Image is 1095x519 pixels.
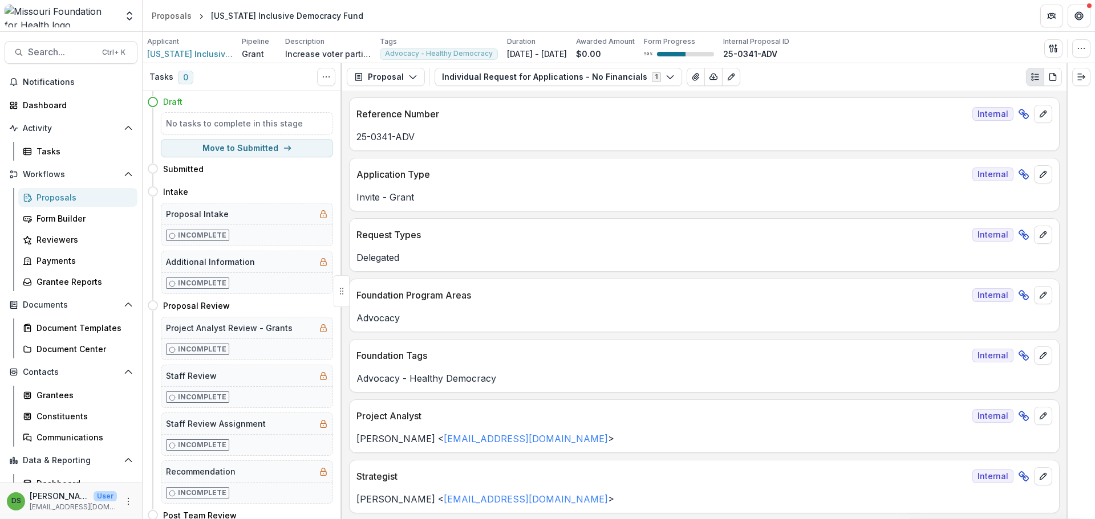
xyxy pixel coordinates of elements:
button: edit [1034,105,1052,123]
a: Document Templates [18,318,137,337]
p: Strategist [356,469,968,483]
p: Applicant [147,36,179,47]
a: Grantees [18,386,137,404]
p: Grant [242,48,264,60]
h5: Additional Information [166,256,255,268]
p: Incomplete [178,488,226,498]
p: Form Progress [644,36,695,47]
span: Internal [972,469,1013,483]
h5: Proposal Intake [166,208,229,220]
a: Tasks [18,142,137,161]
span: 0 [178,71,193,84]
div: [US_STATE] Inclusive Democracy Fund [211,10,363,22]
button: View Attached Files [687,68,705,86]
div: Constituents [36,410,128,422]
button: Open Data & Reporting [5,451,137,469]
p: Internal Proposal ID [723,36,789,47]
h5: Recommendation [166,465,236,477]
a: [EMAIL_ADDRESS][DOMAIN_NAME] [444,493,608,505]
div: Proposals [152,10,192,22]
p: Reference Number [356,107,968,121]
h5: Project Analyst Review - Grants [166,322,293,334]
h5: No tasks to complete in this stage [166,117,328,129]
button: More [121,495,135,508]
div: Dashboard [23,99,128,111]
h4: Intake [163,186,188,198]
span: Notifications [23,77,133,87]
p: Awarded Amount [576,36,635,47]
a: Dashboard [5,96,137,115]
button: Open Contacts [5,363,137,381]
h5: Staff Review [166,370,217,382]
span: Search... [28,47,95,58]
span: Activity [23,124,119,133]
button: Individual Request for Applications - No Financials1 [435,68,682,86]
p: Pipeline [242,36,269,47]
span: Documents [23,300,119,310]
a: Constituents [18,407,137,426]
p: Advocacy - Healthy Democracy [356,371,1052,385]
button: Edit as form [722,68,740,86]
p: Delegated [356,251,1052,264]
span: Internal [972,349,1013,362]
p: Advocacy [356,311,1052,325]
button: Toggle View Cancelled Tasks [317,68,335,86]
p: Foundation Tags [356,349,968,362]
button: Expand right [1072,68,1090,86]
a: Grantee Reports [18,272,137,291]
p: Invite - Grant [356,190,1052,204]
button: edit [1034,467,1052,485]
p: Request Types [356,228,968,242]
a: Communications [18,428,137,447]
button: edit [1034,346,1052,365]
h4: Submitted [163,163,204,175]
p: [PERSON_NAME] [30,490,89,502]
div: Payments [36,255,128,267]
div: Document Center [36,343,128,355]
h4: Proposal Review [163,300,230,312]
div: Reviewers [36,234,128,246]
span: Data & Reporting [23,456,119,465]
a: [EMAIL_ADDRESS][DOMAIN_NAME] [444,433,608,444]
p: [PERSON_NAME] < > [356,492,1052,506]
div: Document Templates [36,322,128,334]
span: Internal [972,409,1013,423]
h4: Draft [163,96,182,108]
p: Incomplete [178,230,226,240]
div: Grantee Reports [36,276,128,288]
div: Form Builder [36,212,128,224]
button: edit [1034,226,1052,244]
p: 50 % [644,50,652,58]
button: Open Documents [5,296,137,314]
button: Partners [1040,5,1063,27]
button: Open Workflows [5,165,137,183]
a: Dashboard [18,474,137,493]
p: 25-0341-ADV [723,48,777,60]
div: Communications [36,431,128,443]
button: edit [1034,407,1052,425]
a: Document Center [18,340,137,358]
p: Incomplete [178,392,226,402]
h3: Tasks [149,72,173,82]
button: Plaintext view [1026,68,1044,86]
p: [PERSON_NAME] < > [356,432,1052,446]
div: Dashboard [36,477,128,489]
p: Project Analyst [356,409,968,423]
p: $0.00 [576,48,601,60]
p: Duration [507,36,536,47]
div: Deena Lauver Scotti [11,497,21,505]
button: PDF view [1044,68,1062,86]
button: Search... [5,41,137,64]
span: Internal [972,288,1013,302]
div: Grantees [36,389,128,401]
button: Notifications [5,73,137,91]
a: Proposals [147,7,196,24]
p: Description [285,36,325,47]
nav: breadcrumb [147,7,368,24]
a: [US_STATE] Inclusive Democracy Fund [147,48,233,60]
span: Contacts [23,367,119,377]
button: Open Activity [5,119,137,137]
a: Form Builder [18,209,137,228]
button: Proposal [347,68,425,86]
